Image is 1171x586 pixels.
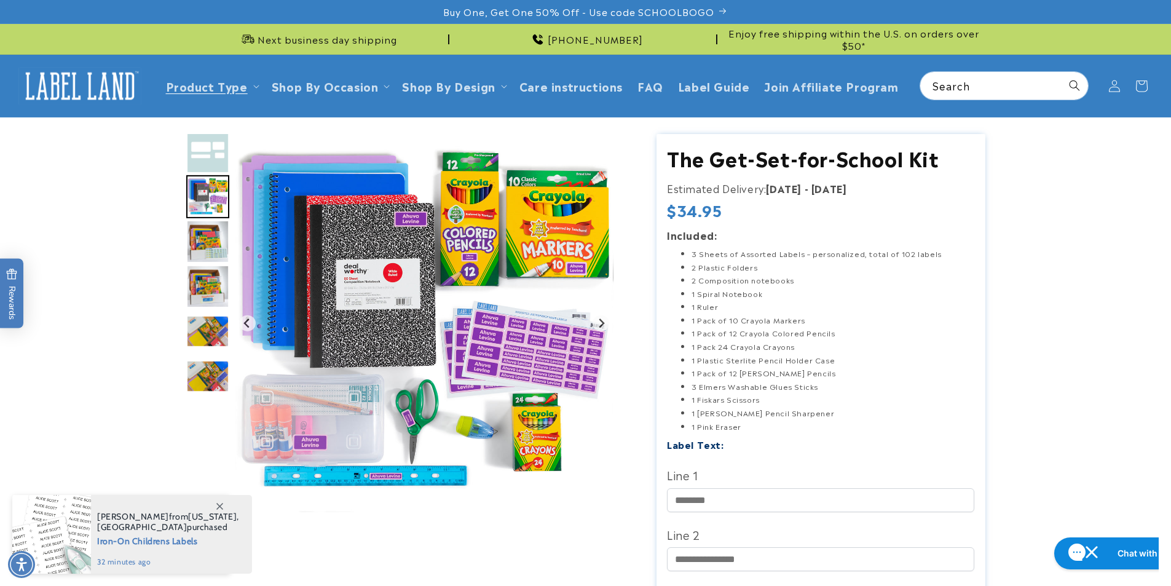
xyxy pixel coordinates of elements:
[6,268,18,319] span: Rewards
[186,355,229,398] div: Go to slide 7
[692,327,974,340] li: 1 Pack of 12 Crayola Colored Pencils
[692,366,974,380] li: 1 Pack of 12 [PERSON_NAME] Pencils
[667,465,974,485] label: Line 1
[630,71,671,100] a: FAQ
[97,521,187,533] span: [GEOGRAPHIC_DATA]
[1061,72,1088,99] button: Search
[264,71,395,100] summary: Shop By Occasion
[402,77,495,94] a: Shop By Design
[667,180,974,197] p: Estimated Delivery:
[667,525,974,544] label: Line 2
[454,24,717,54] div: Announcement
[512,71,630,100] a: Care instructions
[548,33,643,46] span: [PHONE_NUMBER]
[692,247,974,261] li: 3 Sheets of Assorted Labels – personalized, total of 102 labels
[764,79,898,93] span: Join Affiliate Program
[186,220,229,263] div: Go to slide 4
[97,511,169,522] span: [PERSON_NAME]
[692,300,974,314] li: 1 Ruler
[235,134,613,512] img: null
[692,274,974,287] li: 2 Composition notebooks
[757,71,905,100] a: Join Affiliate Program
[766,181,802,196] strong: [DATE]
[186,265,229,308] div: Go to slide 5
[166,77,248,94] a: Product Type
[69,14,122,26] h1: Chat with us
[722,24,985,54] div: Announcement
[692,314,974,327] li: 1 Pack of 10 Crayola Markers
[692,354,974,367] li: 1 Plastic Sterlite Pencil Holder Case
[395,71,511,100] summary: Shop By Design
[1048,533,1159,574] iframe: Gorgias live chat messenger
[593,315,609,331] button: Next slide
[692,406,974,420] li: 1 [PERSON_NAME] Pencil Sharpener
[443,6,714,18] span: Buy One, Get One 50% Off - Use code SCHOOLBOGO
[692,393,974,406] li: 1 Fiskars Scissors
[519,79,623,93] span: Care instructions
[186,310,229,353] div: Go to slide 6
[667,228,717,242] strong: Included:
[692,261,974,274] li: 2 Plastic Folders
[14,62,146,109] a: Label Land
[159,71,264,100] summary: Product Type
[186,360,229,393] img: null
[186,265,229,308] img: null
[186,24,449,54] div: Announcement
[811,181,847,196] strong: [DATE]
[722,27,985,51] span: Enjoy free shipping within the U.S. on orders over $50*
[692,420,974,434] li: 1 Pink Eraser
[258,33,397,46] span: Next business day shipping
[805,181,809,196] strong: -
[272,79,379,93] span: Shop By Occasion
[692,287,974,301] li: 1 Spiral Notebook
[186,315,229,347] img: null
[692,340,974,354] li: 1 Pack 24 Crayola Crayons
[6,4,136,36] button: Gorgias live chat
[97,512,239,533] span: from , purchased
[671,71,757,100] a: Label Guide
[667,145,974,171] h1: The Get-Set-for-School Kit
[678,79,750,93] span: Label Guide
[239,315,256,331] button: Previous slide
[8,551,35,578] div: Accessibility Menu
[186,130,229,173] img: null
[186,175,229,218] div: Go to slide 3
[186,220,229,263] img: null
[667,437,724,451] label: Label Text:
[186,175,229,218] img: null
[188,511,237,522] span: [US_STATE]
[186,134,626,518] media-gallery: Gallery Viewer
[637,79,663,93] span: FAQ
[667,200,722,220] span: $34.95
[186,130,229,173] div: Go to slide 2
[18,67,141,105] img: Label Land
[692,380,974,394] li: 3 Elmers Washable Glues Sticks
